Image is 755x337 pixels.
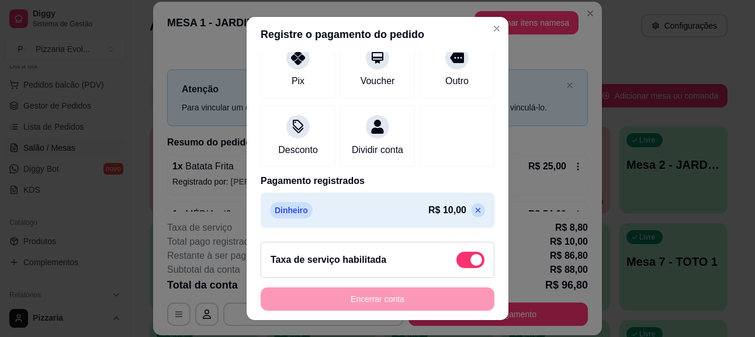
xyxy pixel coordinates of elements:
div: Voucher [361,74,395,88]
div: Outro [445,74,469,88]
p: Dinheiro [270,202,313,218]
p: Pagamento registrados [261,174,494,188]
header: Registre o pagamento do pedido [247,17,508,52]
h2: Taxa de serviço habilitada [271,253,386,267]
div: Pix [292,74,304,88]
div: Desconto [278,143,318,157]
p: R$ 10,00 [428,203,466,217]
div: Dividir conta [352,143,403,157]
button: Close [487,19,506,38]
